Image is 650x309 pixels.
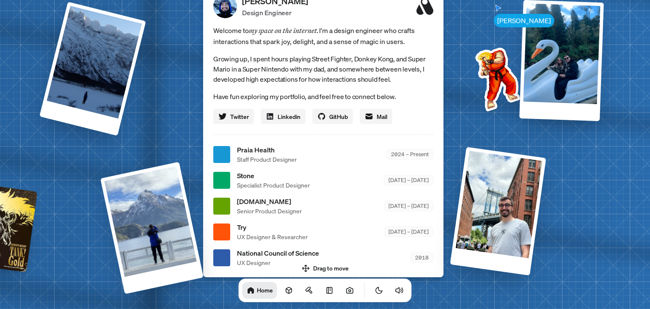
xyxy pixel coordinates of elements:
[213,109,254,124] a: Twitter
[386,149,433,160] div: 2024 – Present
[384,226,433,237] div: [DATE] – [DATE]
[237,181,310,190] span: Specialist Product Designer
[237,258,319,267] span: UX Designer
[237,196,302,207] span: [DOMAIN_NAME]
[384,201,433,211] div: [DATE] – [DATE]
[249,26,319,35] em: my space on the internet.
[230,112,249,121] span: Twitter
[237,222,308,232] span: Try
[242,282,277,299] a: Home
[329,112,348,121] span: GitHub
[242,8,308,18] p: Design Engineer
[261,109,306,124] a: Linkedin
[237,207,302,215] span: Senior Product Designer
[360,109,392,124] a: Mail
[453,35,539,120] img: Profile example
[237,155,297,164] span: Staff Product Designer
[257,286,273,294] h1: Home
[312,109,353,124] a: GitHub
[237,145,297,155] span: Praia Health
[213,91,433,102] p: Have fun exploring my portfolio, and feel free to connect below.
[391,282,408,299] button: Toggle Audio
[377,112,387,121] span: Mail
[371,282,388,299] button: Toggle Theme
[237,171,310,181] span: Stone
[237,248,319,258] span: National Council of Science
[213,54,433,84] p: Growing up, I spent hours playing Street Fighter, Donkey Kong, and Super Mario in a Super Nintend...
[384,175,433,185] div: [DATE] – [DATE]
[278,112,300,121] span: Linkedin
[213,25,433,47] span: Welcome to I'm a design engineer who crafts interactions that spark joy, delight, and a sense of ...
[237,232,308,241] span: UX Designer & Researcher
[410,252,433,263] div: 2018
